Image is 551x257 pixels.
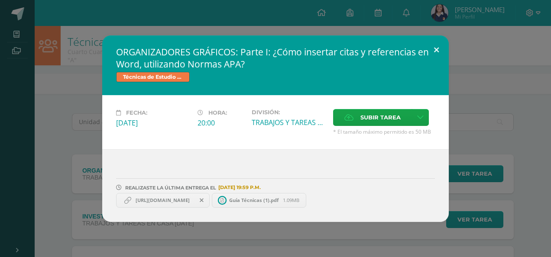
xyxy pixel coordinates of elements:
[194,196,209,205] span: Remover entrega
[212,193,307,208] a: Guía Técnicas (1).pdf 1.09MB
[116,118,191,128] div: [DATE]
[216,187,261,188] span: [DATE] 19:59 P.M.
[360,109,401,125] span: Subir tarea
[116,72,190,82] span: Técnicas de Estudio e investigación
[125,185,216,191] span: REALIZASTE LA ÚLTIMA ENTREGA EL
[252,109,326,116] label: División:
[333,128,435,135] span: * El tamaño máximo permitido es 50 MB
[225,197,283,203] span: Guía Técnicas (1).pdf
[208,109,227,116] span: Hora:
[283,197,299,203] span: 1.09MB
[116,46,435,70] h2: ORGANIZADORES GRÁFICOS: Parte I: ¿Cómo insertar citas y referencias en Word, utilizando Normas APA?
[131,197,194,204] span: [URL][DOMAIN_NAME]
[424,35,449,65] button: Close (Esc)
[116,193,210,208] a: [URL][DOMAIN_NAME]
[126,109,147,116] span: Fecha:
[198,118,245,128] div: 20:00
[252,118,326,127] div: TRABAJOS Y TAREAS EN CASA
